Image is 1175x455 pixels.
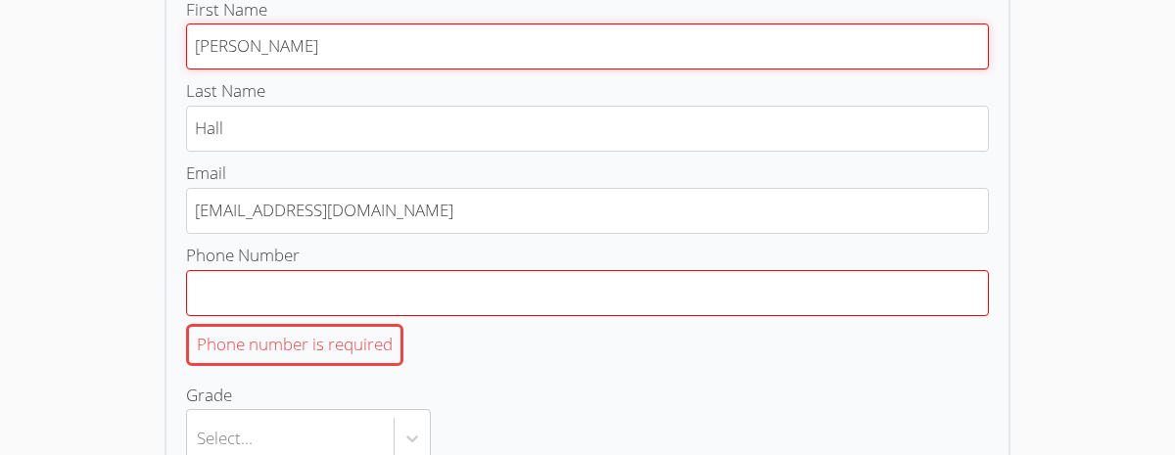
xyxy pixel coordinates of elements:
input: First Name [186,23,989,69]
input: Email [186,188,989,234]
span: Phone Number [186,244,300,266]
input: Phone NumberPhone number is required [186,270,989,316]
span: Email [186,161,226,184]
div: Phone number is required [186,324,403,366]
input: Last Name [186,106,989,152]
span: Grade [186,384,232,406]
span: Last Name [186,79,265,102]
div: Select... [197,425,253,453]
